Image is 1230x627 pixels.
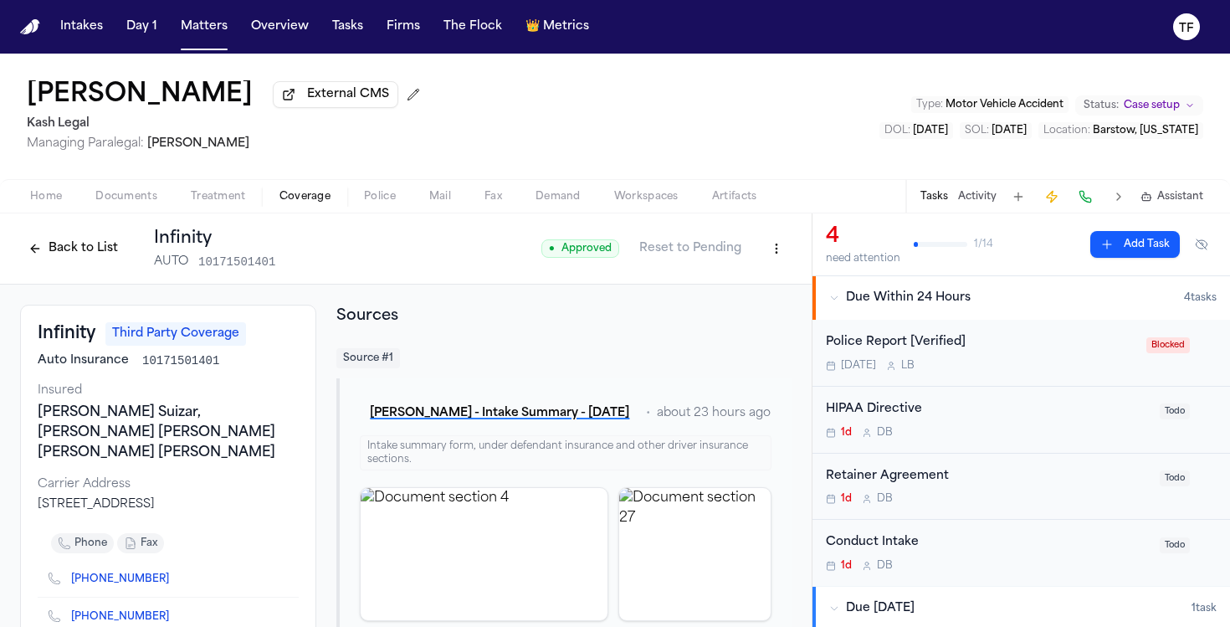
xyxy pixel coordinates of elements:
[536,190,581,203] span: Demand
[826,533,1150,552] div: Conduct Intake
[27,80,253,110] h1: [PERSON_NAME]
[360,398,639,429] button: [PERSON_NAME] - Intake Summary - [DATE]
[992,126,1027,136] span: [DATE]
[974,238,993,251] span: 1 / 14
[1007,185,1030,208] button: Add Task
[364,190,396,203] span: Police
[1043,126,1090,136] span: Location :
[244,12,315,42] button: Overview
[51,533,114,553] button: phone
[826,333,1136,352] div: Police Report [Verified]
[1075,95,1203,116] button: Change status from Case setup
[846,600,915,617] span: Due [DATE]
[920,190,948,203] button: Tasks
[877,492,893,506] span: D B
[1160,470,1190,486] span: Todo
[965,126,989,136] span: SOL :
[27,80,253,110] button: Edit matter name
[54,12,110,42] button: Intakes
[38,322,95,346] h3: Infinity
[38,383,299,399] div: Insured
[174,12,234,42] button: Matters
[826,400,1150,419] div: HIPAA Directive
[360,435,771,470] div: Intake summary form, under defendant insurance and other driver insurance sections.
[618,487,771,621] div: View document section 27
[429,190,451,203] span: Mail
[360,487,607,621] div: View document section 4
[1040,185,1063,208] button: Create Immediate Task
[154,227,275,250] h1: Infinity
[307,86,389,103] span: External CMS
[198,254,275,270] span: 10171501401
[958,190,997,203] button: Activity
[826,467,1150,486] div: Retainer Agreement
[614,190,679,203] span: Workspaces
[336,305,792,328] h2: Sources
[841,492,852,506] span: 1d
[877,559,893,573] span: D B
[141,537,157,550] span: fax
[911,96,1069,113] button: Edit Type: Motor Vehicle Accident
[1184,291,1217,305] span: 4 task s
[712,190,757,203] span: Artifacts
[1157,190,1203,203] span: Assistant
[279,190,331,203] span: Coverage
[325,12,370,42] button: Tasks
[1146,337,1190,353] span: Blocked
[619,488,771,620] img: Document section 27
[154,254,188,270] span: AUTO
[147,137,249,150] span: [PERSON_NAME]
[812,387,1230,454] div: Open task: HIPAA Directive
[629,235,751,262] button: Reset to Pending
[1084,99,1119,112] span: Status:
[519,12,596,42] button: crownMetrics
[841,426,852,439] span: 1d
[437,12,509,42] a: The Flock
[95,190,157,203] span: Documents
[273,81,398,108] button: External CMS
[812,454,1230,521] div: Open task: Retainer Agreement
[549,242,555,255] span: ●
[525,18,540,35] span: crown
[646,405,650,422] span: •
[841,559,852,573] span: 1d
[913,126,948,136] span: [DATE]
[826,224,900,250] div: 4
[336,348,400,368] span: Source # 1
[884,126,910,136] span: DOL :
[841,359,876,373] span: [DATE]
[117,533,164,553] button: fax
[541,239,619,258] span: Approved
[20,19,40,35] a: Home
[1038,122,1203,139] button: Edit Location: Barstow, California
[846,290,971,306] span: Due Within 24 Hours
[74,537,107,550] span: phone
[826,252,900,265] div: need attention
[38,496,299,513] div: [STREET_ADDRESS]
[1093,126,1198,136] span: Barstow, [US_STATE]
[191,190,246,203] span: Treatment
[1090,231,1180,258] button: Add Task
[380,12,427,42] a: Firms
[901,359,915,373] span: L B
[812,520,1230,586] div: Open task: Conduct Intake
[812,320,1230,387] div: Open task: Police Report [Verified]
[1186,231,1217,258] button: Hide completed tasks (⌘⇧H)
[1179,23,1194,34] text: TF
[38,476,299,493] div: Carrier Address
[27,137,144,150] span: Managing Paralegal:
[946,100,1063,110] span: Motor Vehicle Accident
[105,322,246,346] span: Third Party Coverage
[20,235,126,262] button: Back to List
[916,100,943,110] span: Type :
[1160,403,1190,419] span: Todo
[120,12,164,42] button: Day 1
[142,352,219,369] span: 10171501401
[30,190,62,203] span: Home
